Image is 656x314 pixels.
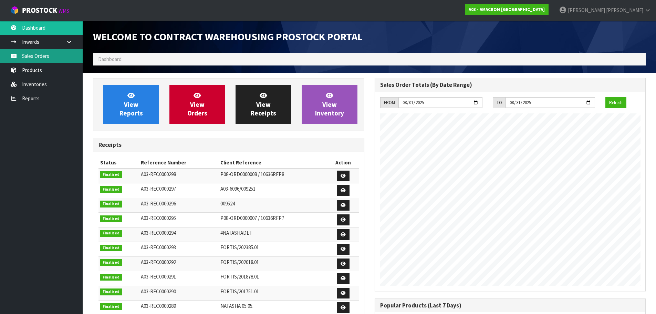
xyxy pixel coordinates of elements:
span: View Inventory [315,91,344,117]
span: Finalised [100,186,122,193]
div: TO [493,97,506,108]
span: View Orders [187,91,207,117]
th: Client Reference [219,157,328,168]
span: A03-6096/009251 [220,185,256,192]
strong: A03 - AMACRON [GEOGRAPHIC_DATA] [469,7,545,12]
a: ViewOrders [169,85,225,124]
span: A03-REC0000292 [141,259,176,265]
span: A03-REC0000290 [141,288,176,295]
th: Action [328,157,358,168]
span: Finalised [100,201,122,207]
span: NATASHA 05.05. [220,303,253,309]
span: A03-REC0000297 [141,185,176,192]
a: ViewReceipts [236,85,291,124]
button: Refresh [605,97,626,108]
span: #NATASHADET [220,230,252,236]
div: FROM [380,97,398,108]
span: FORTIS/201751.01 [220,288,259,295]
h3: Sales Order Totals (By Date Range) [380,82,641,88]
span: Dashboard [98,56,122,62]
span: [PERSON_NAME] [606,7,643,13]
span: P08-ORD0000007 / 10636RFP7 [220,215,284,221]
span: Finalised [100,245,122,252]
span: Finalised [100,274,122,281]
span: Finalised [100,288,122,295]
span: FORTIS/202385.01 [220,244,259,251]
span: 009524 [220,200,235,207]
span: A03-REC0000294 [141,230,176,236]
span: Finalised [100,171,122,178]
span: A03-REC0000293 [141,244,176,251]
h3: Receipts [98,142,359,148]
span: Welcome to Contract Warehousing ProStock Portal [93,30,363,43]
span: FORTIS/201878.01 [220,273,259,280]
span: Finalised [100,303,122,310]
span: View Receipts [251,91,276,117]
span: [PERSON_NAME] [568,7,605,13]
span: Finalised [100,259,122,266]
span: ProStock [22,6,57,15]
span: View Reports [119,91,143,117]
span: Finalised [100,215,122,222]
span: A03-REC0000298 [141,171,176,178]
span: Finalised [100,230,122,237]
th: Reference Number [139,157,219,168]
a: ViewInventory [302,85,357,124]
span: A03-REC0000289 [141,303,176,309]
img: cube-alt.png [10,6,19,14]
a: ViewReports [103,85,159,124]
span: A03-REC0000296 [141,200,176,207]
span: FORTIS/202018.01 [220,259,259,265]
span: A03-REC0000291 [141,273,176,280]
small: WMS [59,8,69,14]
th: Status [98,157,139,168]
h3: Popular Products (Last 7 Days) [380,302,641,309]
span: A03-REC0000295 [141,215,176,221]
span: P08-ORD0000008 / 10636RFP8 [220,171,284,178]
